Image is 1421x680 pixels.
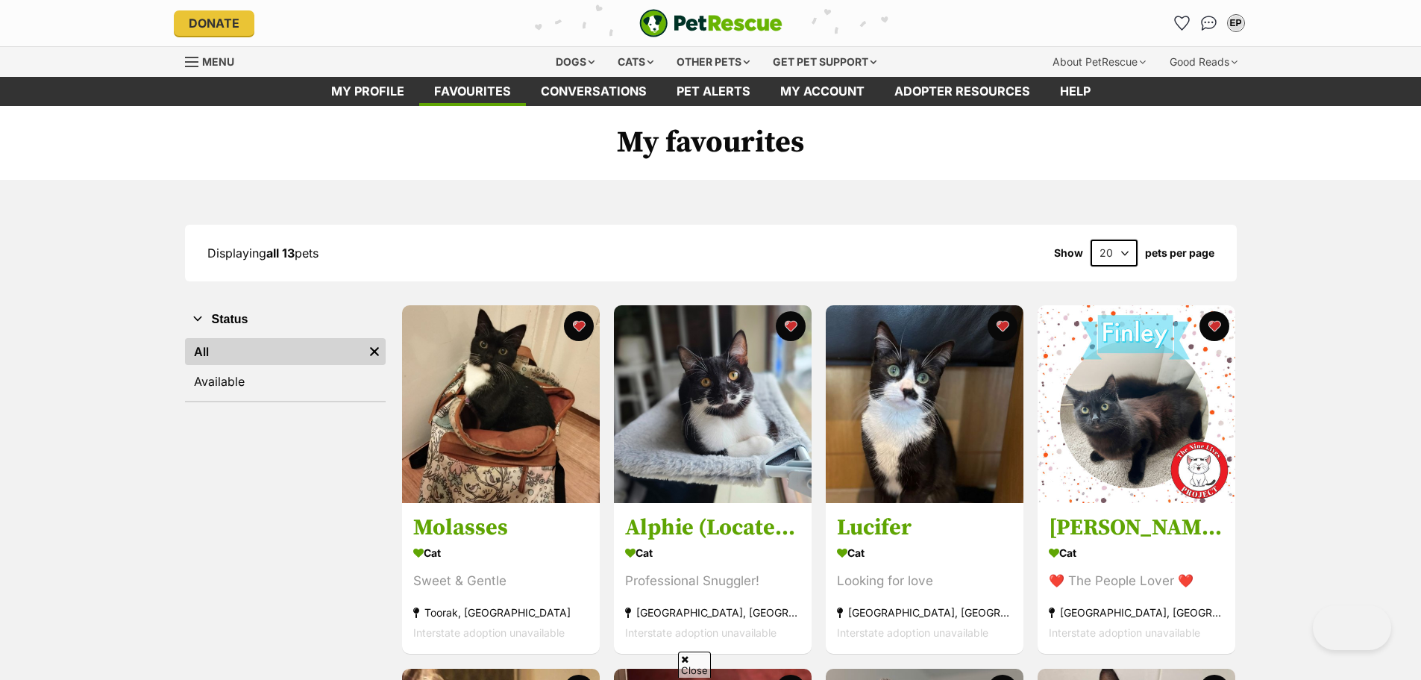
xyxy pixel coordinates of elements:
[826,503,1023,655] a: Lucifer Cat Looking for love [GEOGRAPHIC_DATA], [GEOGRAPHIC_DATA] Interstate adoption unavailable...
[662,77,765,106] a: Pet alerts
[1049,603,1224,623] div: [GEOGRAPHIC_DATA], [GEOGRAPHIC_DATA]
[1049,572,1224,592] div: ❤️ The People Lover ❤️
[185,338,363,365] a: All
[1038,503,1235,655] a: [PERSON_NAME] *9 Lives Project Rescue* Cat ❤️ The People Lover ❤️ [GEOGRAPHIC_DATA], [GEOGRAPHIC_...
[1199,311,1229,341] button: favourite
[678,652,711,678] span: Close
[614,503,812,655] a: Alphie (Located in [GEOGRAPHIC_DATA]) Cat Professional Snuggler! [GEOGRAPHIC_DATA], [GEOGRAPHIC_D...
[185,47,245,74] a: Menu
[1038,305,1235,503] img: Finley *9 Lives Project Rescue*
[988,311,1017,341] button: favourite
[363,338,386,365] a: Remove filter
[776,311,806,341] button: favourite
[639,9,782,37] img: logo-e224e6f780fb5917bec1dbf3a21bbac754714ae5b6737aabdf751b685950b380.svg
[762,47,887,77] div: Get pet support
[1159,47,1248,77] div: Good Reads
[413,603,589,623] div: Toorak, [GEOGRAPHIC_DATA]
[1145,247,1214,259] label: pets per page
[526,77,662,106] a: conversations
[1045,77,1105,106] a: Help
[266,246,295,261] strong: all 13
[316,77,419,106] a: My profile
[837,627,988,640] span: Interstate adoption unavailable
[1049,543,1224,564] div: Cat
[1197,11,1221,35] a: Conversations
[879,77,1045,106] a: Adopter resources
[207,246,319,261] span: Displaying pets
[614,305,812,503] img: Alphie (Located in Wantirna South)
[625,543,800,564] div: Cat
[765,77,879,106] a: My account
[564,311,594,341] button: favourite
[837,514,1012,543] h3: Lucifer
[185,368,386,395] a: Available
[413,572,589,592] div: Sweet & Gentle
[402,305,600,503] img: Molasses
[174,10,254,36] a: Donate
[1313,605,1391,650] iframe: Help Scout Beacon - Open
[607,47,664,77] div: Cats
[1049,627,1200,640] span: Interstate adoption unavailable
[1201,16,1217,31] img: chat-41dd97257d64d25036548639549fe6c8038ab92f7586957e7f3b1b290dea8141.svg
[1049,514,1224,543] h3: [PERSON_NAME] *9 Lives Project Rescue*
[1170,11,1248,35] ul: Account quick links
[1042,47,1156,77] div: About PetRescue
[1229,16,1243,31] div: EP
[837,603,1012,623] div: [GEOGRAPHIC_DATA], [GEOGRAPHIC_DATA]
[625,514,800,543] h3: Alphie (Located in [GEOGRAPHIC_DATA])
[413,514,589,543] h3: Molasses
[1224,11,1248,35] button: My account
[837,543,1012,564] div: Cat
[625,572,800,592] div: Professional Snuggler!
[826,305,1023,503] img: Lucifer
[185,335,386,401] div: Status
[185,310,386,329] button: Status
[639,9,782,37] a: PetRescue
[402,503,600,655] a: Molasses Cat Sweet & Gentle Toorak, [GEOGRAPHIC_DATA] Interstate adoption unavailable favourite
[545,47,605,77] div: Dogs
[413,543,589,564] div: Cat
[837,572,1012,592] div: Looking for love
[666,47,760,77] div: Other pets
[625,603,800,623] div: [GEOGRAPHIC_DATA], [GEOGRAPHIC_DATA]
[1170,11,1194,35] a: Favourites
[413,627,565,640] span: Interstate adoption unavailable
[625,627,777,640] span: Interstate adoption unavailable
[419,77,526,106] a: Favourites
[202,55,234,68] span: Menu
[1054,247,1083,259] span: Show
